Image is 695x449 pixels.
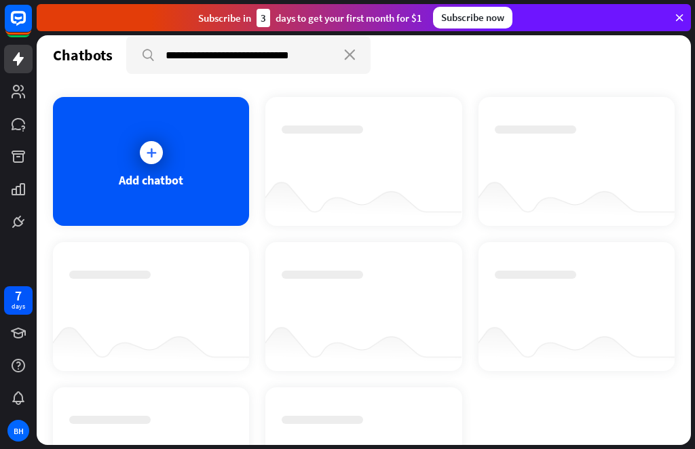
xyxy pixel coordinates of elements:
[11,5,52,46] button: Open LiveChat chat widget
[257,9,270,27] div: 3
[119,172,183,188] div: Add chatbot
[12,302,25,311] div: days
[198,9,422,27] div: Subscribe in days to get your first month for $1
[53,45,113,64] div: Chatbots
[15,290,22,302] div: 7
[433,7,512,28] div: Subscribe now
[4,286,33,315] a: 7 days
[344,50,356,60] i: close
[7,420,29,442] div: BH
